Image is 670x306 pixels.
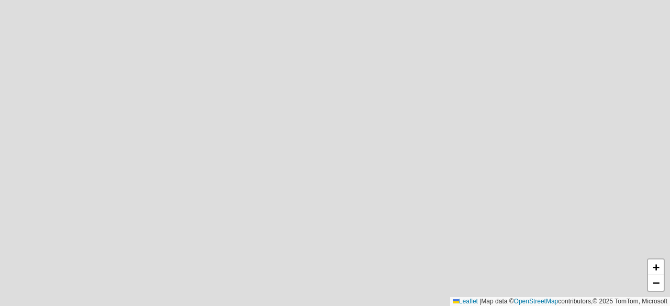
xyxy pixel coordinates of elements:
a: Zoom in [648,259,664,275]
a: OpenStreetMap [514,298,559,305]
a: Leaflet [453,298,478,305]
span: + [653,260,660,274]
span: | [479,298,481,305]
div: Map data © contributors,© 2025 TomTom, Microsoft [450,297,670,306]
span: − [653,276,660,289]
a: Zoom out [648,275,664,291]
